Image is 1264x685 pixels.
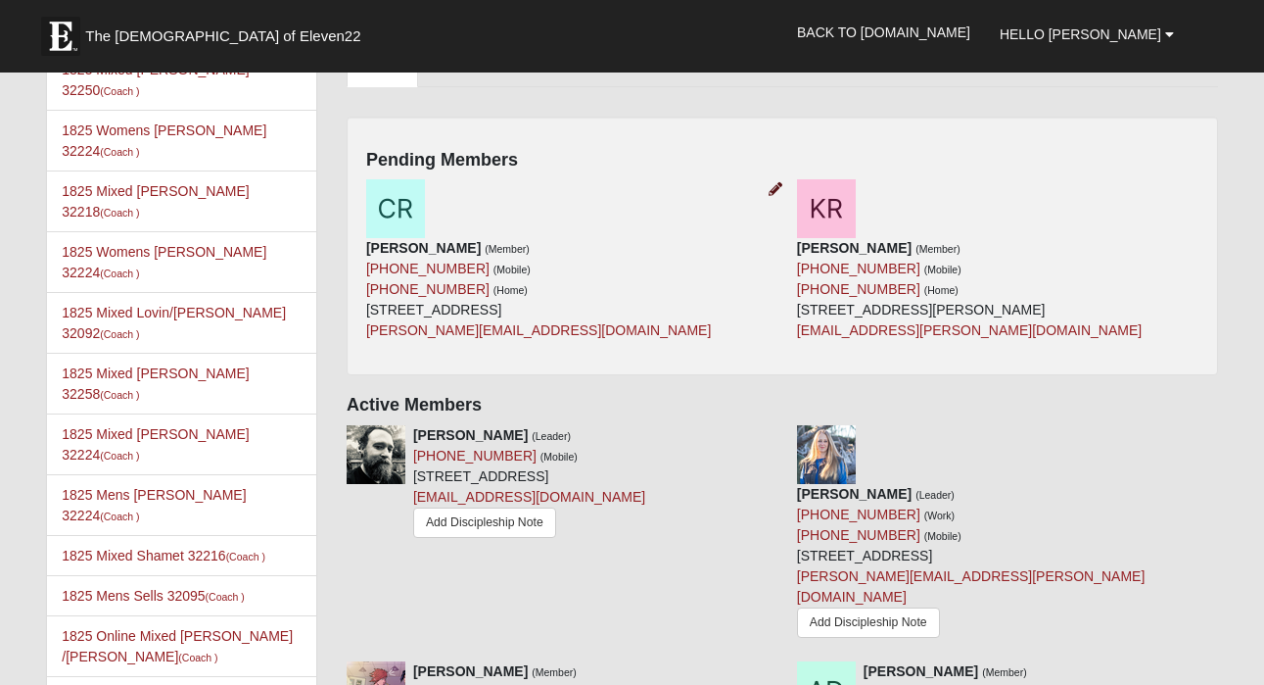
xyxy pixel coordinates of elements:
[62,426,249,463] a: 1825 Mixed [PERSON_NAME] 32224(Coach )
[797,568,1146,605] a: [PERSON_NAME][EMAIL_ADDRESS][PERSON_NAME][DOMAIN_NAME]
[413,489,645,505] a: [EMAIL_ADDRESS][DOMAIN_NAME]
[366,150,1198,171] h4: Pending Members
[366,281,490,297] a: [PHONE_NUMBER]
[797,507,920,522] a: [PHONE_NUMBER]
[1000,26,1161,42] span: Hello [PERSON_NAME]
[485,243,530,255] small: (Member)
[985,10,1189,59] a: Hello [PERSON_NAME]
[62,366,249,402] a: 1825 Mixed [PERSON_NAME] 32258(Coach )
[413,448,537,464] a: [PHONE_NUMBER]
[366,261,490,276] a: [PHONE_NUMBER]
[797,240,912,256] strong: [PERSON_NAME]
[100,207,139,219] small: (Coach )
[62,305,286,341] a: 1825 Mixed Lovin/[PERSON_NAME] 32092(Coach )
[100,268,139,279] small: (Coach )
[100,389,139,401] small: (Coach )
[62,244,266,280] a: 1825 Womens [PERSON_NAME] 32224(Coach )
[206,591,245,603] small: (Coach )
[85,26,360,46] span: The [DEMOGRAPHIC_DATA] of Eleven22
[797,484,1218,647] div: [STREET_ADDRESS]
[62,122,266,159] a: 1825 Womens [PERSON_NAME] 32224(Coach )
[797,608,940,638] a: Add Discipleship Note
[366,238,711,341] div: [STREET_ADDRESS]
[100,450,139,462] small: (Coach )
[413,427,528,443] strong: [PERSON_NAME]
[797,486,912,502] strong: [PERSON_NAME]
[797,322,1142,338] a: [EMAIL_ADDRESS][PERSON_NAME][DOMAIN_NAME]
[62,183,249,220] a: 1825 Mixed [PERSON_NAME] 32218(Coach )
[62,588,245,604] a: 1825 Mens Sells 32095(Coach )
[62,548,265,563] a: 1825 Mixed Shamet 32216(Coach )
[924,530,961,542] small: (Mobile)
[915,489,955,501] small: (Leader)
[782,8,985,57] a: Back to [DOMAIN_NAME]
[41,17,80,56] img: Eleven22 logo
[31,7,423,56] a: The [DEMOGRAPHIC_DATA] of Eleven22
[540,451,578,463] small: (Mobile)
[100,511,139,522] small: (Coach )
[347,395,1218,416] h4: Active Members
[62,487,246,523] a: 1825 Mens [PERSON_NAME] 32224(Coach )
[493,284,528,296] small: (Home)
[413,508,556,538] a: Add Discipleship Note
[924,264,961,275] small: (Mobile)
[797,261,920,276] a: [PHONE_NUMBER]
[226,551,265,563] small: (Coach )
[100,146,139,158] small: (Coach )
[915,243,960,255] small: (Member)
[797,238,1142,341] div: [STREET_ADDRESS][PERSON_NAME]
[924,284,959,296] small: (Home)
[493,264,531,275] small: (Mobile)
[100,85,139,97] small: (Coach )
[924,510,955,521] small: (Work)
[366,322,711,338] a: [PERSON_NAME][EMAIL_ADDRESS][DOMAIN_NAME]
[62,628,293,664] a: 1825 Online Mixed [PERSON_NAME] /[PERSON_NAME](Coach )
[413,425,645,543] div: [STREET_ADDRESS]
[797,527,920,543] a: [PHONE_NUMBER]
[532,430,571,442] small: (Leader)
[797,281,920,297] a: [PHONE_NUMBER]
[100,328,139,340] small: (Coach )
[366,240,481,256] strong: [PERSON_NAME]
